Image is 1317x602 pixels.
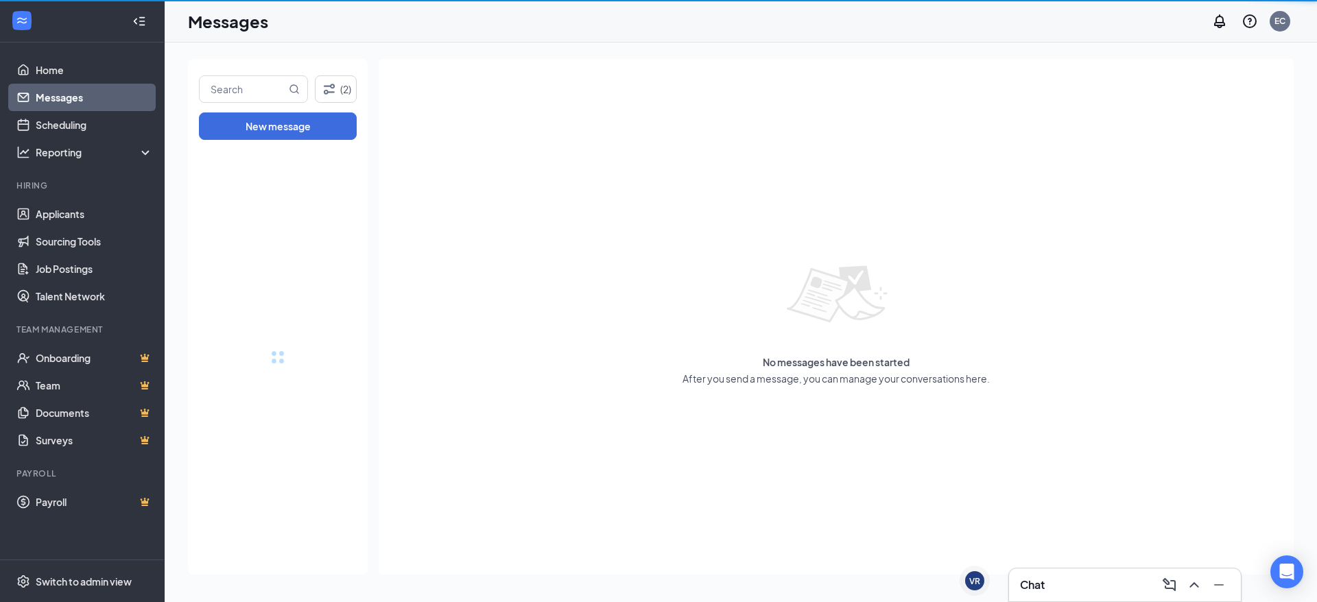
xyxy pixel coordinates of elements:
a: Sourcing Tools [36,228,153,255]
h1: Messages [188,10,268,33]
svg: Settings [16,575,30,588]
a: Job Postings [36,255,153,282]
svg: WorkstreamLogo [15,14,29,27]
div: Hiring [16,180,150,191]
a: Talent Network [36,282,153,310]
button: New message [199,112,357,140]
h3: Chat [1020,577,1045,592]
svg: Analysis [16,145,30,159]
div: VR [969,575,980,587]
div: Team Management [16,324,150,335]
div: Open Intercom Messenger [1270,555,1303,588]
button: Minimize [1208,574,1230,596]
svg: MagnifyingGlass [289,84,300,95]
svg: ChevronUp [1186,577,1202,593]
button: ComposeMessage [1159,574,1180,596]
svg: Collapse [132,14,146,28]
a: DocumentsCrown [36,399,153,426]
button: ChevronUp [1183,574,1205,596]
div: Payroll [16,468,150,479]
a: Applicants [36,200,153,228]
span: After you send a message, you can manage your conversations here. [683,372,990,385]
svg: ComposeMessage [1161,577,1178,593]
svg: Notifications [1211,13,1228,29]
div: Reporting [36,145,154,159]
div: EC [1274,15,1285,27]
a: TeamCrown [36,372,153,399]
a: PayrollCrown [36,488,153,516]
input: Search [200,76,286,102]
a: Scheduling [36,111,153,139]
a: Home [36,56,153,84]
span: No messages have been started [763,355,910,369]
a: Messages [36,84,153,111]
div: Switch to admin view [36,575,132,588]
svg: QuestionInfo [1242,13,1258,29]
a: SurveysCrown [36,426,153,454]
svg: Filter [321,81,337,97]
a: OnboardingCrown [36,344,153,372]
button: Filter (2) [315,75,357,103]
svg: Minimize [1211,577,1227,593]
